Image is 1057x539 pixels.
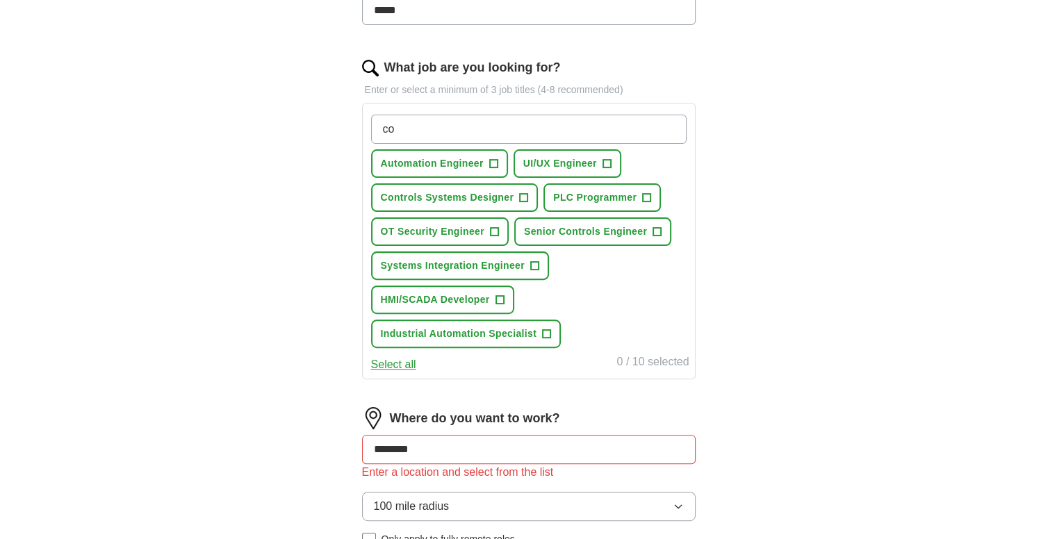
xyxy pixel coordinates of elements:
button: Select all [371,356,416,373]
button: Systems Integration Engineer [371,251,549,280]
img: location.png [362,407,384,429]
button: 100 mile radius [362,492,696,521]
label: Where do you want to work? [390,409,560,428]
img: search.png [362,60,379,76]
input: Type a job title and press enter [371,115,687,144]
button: Senior Controls Engineer [514,217,671,246]
button: Controls Systems Designer [371,183,539,212]
span: OT Security Engineer [381,224,484,239]
button: PLC Programmer [543,183,661,212]
span: Senior Controls Engineer [524,224,647,239]
span: PLC Programmer [553,190,637,205]
button: Industrial Automation Specialist [371,320,562,348]
span: HMI/SCADA Developer [381,292,490,307]
span: UI/UX Engineer [523,156,597,171]
p: Enter or select a minimum of 3 job titles (4-8 recommended) [362,83,696,97]
span: Controls Systems Designer [381,190,514,205]
div: 0 / 10 selected [616,354,689,373]
button: OT Security Engineer [371,217,509,246]
button: UI/UX Engineer [514,149,621,178]
label: What job are you looking for? [384,58,561,77]
div: Enter a location and select from the list [362,464,696,481]
span: Automation Engineer [381,156,484,171]
span: Systems Integration Engineer [381,258,525,273]
button: Automation Engineer [371,149,508,178]
span: Industrial Automation Specialist [381,326,537,341]
button: HMI/SCADA Developer [371,285,514,314]
span: 100 mile radius [374,498,450,515]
